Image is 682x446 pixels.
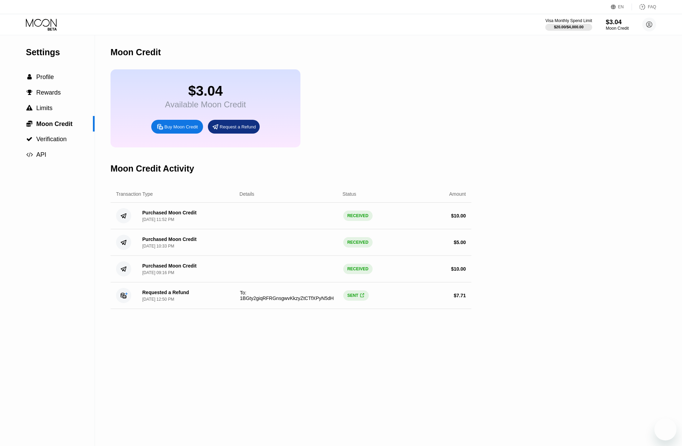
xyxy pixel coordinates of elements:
[26,105,32,111] span: 
[240,290,334,301] span: To: 1BGty2giqRFRGnsgwvKkzyZtCTfXPyN5dH
[36,151,46,158] span: API
[343,237,373,248] div: RECEIVED
[164,124,198,130] div: Buy Moon Credit
[142,297,174,302] div: [DATE] 12:50 PM
[142,270,174,275] div: [DATE] 09:16 PM
[360,293,364,298] span: 
[449,191,466,197] div: Amount
[142,210,196,215] div: Purchased Moon Credit
[36,89,61,96] span: Rewards
[26,152,33,158] span: 
[545,18,592,31] div: Visa Monthly Spend Limit$20.00/$4,000.00
[27,89,32,96] span: 
[451,266,466,272] div: $ 10.00
[116,191,153,197] div: Transaction Type
[26,74,33,80] div: 
[606,18,629,31] div: $3.04Moon Credit
[26,89,33,96] div: 
[142,236,196,242] div: Purchased Moon Credit
[151,120,203,134] div: Buy Moon Credit
[208,120,260,134] div: Request a Refund
[27,74,32,80] span: 
[165,100,246,109] div: Available Moon Credit
[606,26,629,31] div: Moon Credit
[165,83,246,99] div: $3.04
[26,120,32,127] span: 
[36,120,73,127] span: Moon Credit
[343,290,369,301] div: SENT
[36,74,54,80] span: Profile
[654,418,676,440] iframe: Кнопка запуска окна обмена сообщениями
[142,244,174,249] div: [DATE] 10:33 PM
[554,25,584,29] div: $20.00 / $4,000.00
[360,293,365,298] div: 
[343,191,356,197] div: Status
[111,164,194,174] div: Moon Credit Activity
[632,3,656,10] div: FAQ
[220,124,256,130] div: Request a Refund
[26,136,32,142] span: 
[142,217,174,222] div: [DATE] 11:52 PM
[111,47,161,57] div: Moon Credit
[26,120,33,127] div: 
[343,264,373,274] div: RECEIVED
[648,4,656,9] div: FAQ
[240,191,254,197] div: Details
[142,290,189,295] div: Requested a Refund
[451,213,466,219] div: $ 10.00
[142,263,196,269] div: Purchased Moon Credit
[618,4,624,9] div: EN
[454,240,466,245] div: $ 5.00
[545,18,592,23] div: Visa Monthly Spend Limit
[26,47,95,57] div: Settings
[36,105,52,111] span: Limits
[454,293,466,298] div: $ 7.71
[343,211,373,221] div: RECEIVED
[611,3,632,10] div: EN
[26,136,33,142] div: 
[606,18,629,26] div: $3.04
[26,105,33,111] div: 
[36,136,67,143] span: Verification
